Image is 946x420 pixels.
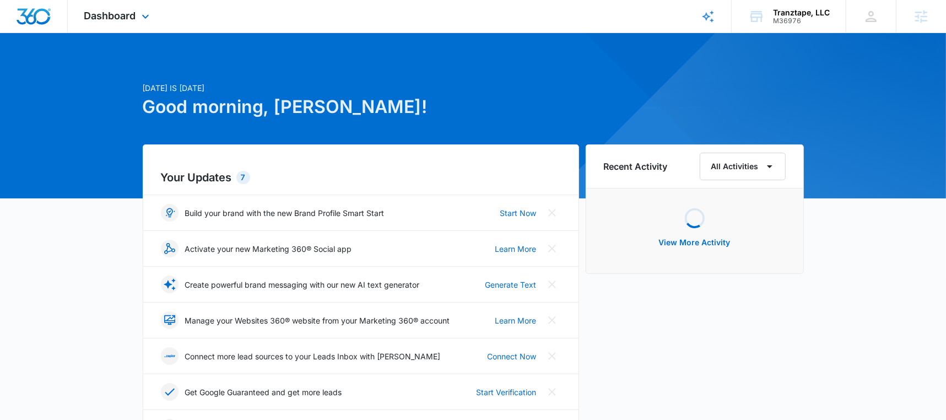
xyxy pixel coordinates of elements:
[185,386,342,398] p: Get Google Guaranteed and get more leads
[477,386,537,398] a: Start Verification
[543,383,561,401] button: Close
[773,8,830,17] div: account name
[500,207,537,219] a: Start Now
[700,153,786,180] button: All Activities
[773,17,830,25] div: account id
[495,243,537,255] a: Learn More
[84,10,136,21] span: Dashboard
[604,160,668,173] h6: Recent Activity
[543,311,561,329] button: Close
[495,315,537,326] a: Learn More
[648,229,742,256] button: View More Activity
[543,240,561,257] button: Close
[185,243,352,255] p: Activate your new Marketing 360® Social app
[185,207,385,219] p: Build your brand with the new Brand Profile Smart Start
[543,347,561,365] button: Close
[236,171,250,184] div: 7
[543,204,561,222] button: Close
[143,82,579,94] p: [DATE] is [DATE]
[543,276,561,293] button: Close
[185,315,450,326] p: Manage your Websites 360® website from your Marketing 360® account
[485,279,537,290] a: Generate Text
[488,351,537,362] a: Connect Now
[143,94,579,120] h1: Good morning, [PERSON_NAME]!
[161,169,561,186] h2: Your Updates
[185,351,441,362] p: Connect more lead sources to your Leads Inbox with [PERSON_NAME]
[185,279,420,290] p: Create powerful brand messaging with our new AI text generator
